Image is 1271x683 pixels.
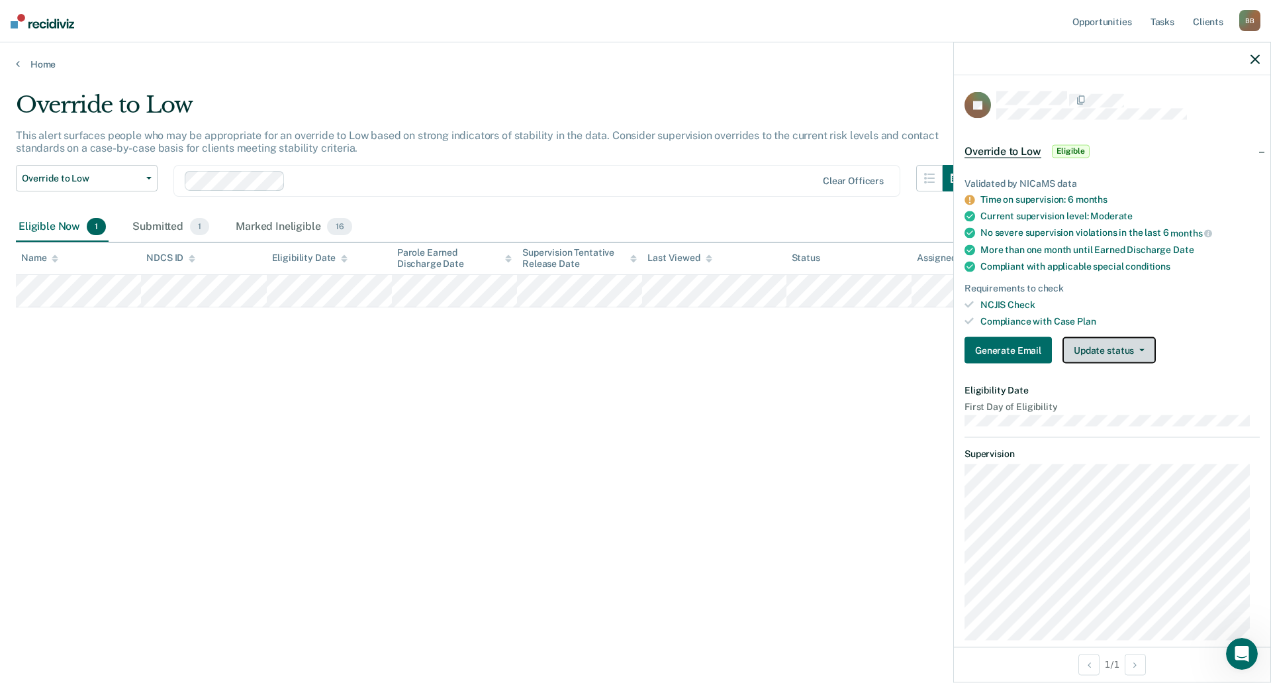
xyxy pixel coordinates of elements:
[954,647,1270,682] div: 1 / 1
[980,227,1260,239] div: No severe supervision violations in the last 6
[965,144,1041,158] span: Override to Low
[980,211,1260,222] div: Current supervision level:
[823,176,884,187] div: Clear officers
[1090,211,1133,221] span: Moderate
[1062,337,1156,364] button: Update status
[11,14,74,28] img: Recidiviz
[1125,654,1146,675] button: Next Opportunity
[980,244,1260,255] div: More than one month until Earned Discharge
[22,173,141,184] span: Override to Low
[980,260,1260,272] div: Compliant with applicable special
[965,448,1260,459] dt: Supervision
[1008,299,1035,309] span: Check
[965,337,1057,364] a: Navigate to form link
[917,252,979,264] div: Assigned to
[1170,228,1212,238] span: months
[980,194,1260,205] div: Time on supervision: 6 months
[21,252,58,264] div: Name
[1226,638,1258,670] iframe: Intercom live chat
[980,315,1260,327] div: Compliance with Case
[522,247,637,270] div: Supervision Tentative Release Date
[87,218,106,235] span: 1
[965,401,1260,413] dt: First Day of Eligibility
[1077,315,1096,326] span: Plan
[397,247,512,270] div: Parole Earned Discharge Date
[327,218,352,235] span: 16
[965,337,1052,364] button: Generate Email
[965,282,1260,293] div: Requirements to check
[1239,10,1260,31] div: B B
[647,252,712,264] div: Last Viewed
[954,130,1270,172] div: Override to LowEligible
[1078,654,1100,675] button: Previous Opportunity
[965,385,1260,396] dt: Eligibility Date
[980,299,1260,310] div: NCJIS
[130,213,212,242] div: Submitted
[16,58,1255,70] a: Home
[272,252,348,264] div: Eligibility Date
[16,213,109,242] div: Eligible Now
[792,252,820,264] div: Status
[16,91,969,129] div: Override to Low
[1173,244,1194,254] span: Date
[233,213,354,242] div: Marked Ineligible
[1125,260,1170,271] span: conditions
[1052,144,1090,158] span: Eligible
[146,252,195,264] div: NDCS ID
[965,178,1260,189] div: Validated by NICaMS data
[190,218,209,235] span: 1
[16,129,939,154] p: This alert surfaces people who may be appropriate for an override to Low based on strong indicato...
